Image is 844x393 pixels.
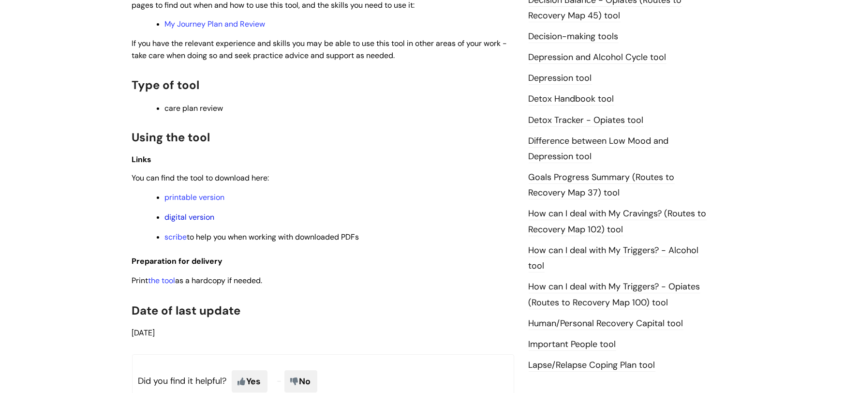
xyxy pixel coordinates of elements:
a: Difference between Low Mood and Depression tool [529,135,669,163]
a: Depression tool [529,72,592,85]
a: How can I deal with My Cravings? (Routes to Recovery Map 102) tool [529,208,707,236]
span: Print as a hardcopy if needed. [132,275,263,286]
a: My Journey Plan and Review [165,19,266,29]
span: No [284,370,317,393]
a: digital version [165,212,215,222]
a: How can I deal with My Triggers? - Opiates (Routes to Recovery Map 100) tool [529,281,700,309]
a: Decision-making tools [529,30,619,43]
span: [DATE] [132,328,155,338]
span: Date of last update [132,303,241,318]
span: Type of tool [132,77,200,92]
a: Detox Handbook tool [529,93,614,106]
a: Human/Personal Recovery Capital tool [529,317,683,330]
a: Detox Tracker - Opiates tool [529,114,644,127]
a: printable version [165,192,225,202]
span: If you have the relevant experience and skills you may be able to use this tool in other areas of... [132,38,507,60]
span: Links [132,154,152,165]
a: Important People tool [529,338,616,351]
a: How can I deal with My Triggers? - Alcohol tool [529,244,699,272]
span: to help you when working with downloaded PDFs [165,232,359,242]
span: You can find the tool to download here: [132,173,269,183]
span: Preparation for delivery [132,256,223,266]
span: Yes [232,370,267,393]
span: care plan review [165,103,223,113]
a: scribe [165,232,187,242]
a: Goals Progress Summary (Routes to Recovery Map 37) tool [529,171,675,199]
a: the tool [148,275,176,286]
a: Lapse/Relapse Coping Plan tool [529,359,655,372]
span: Using the tool [132,130,210,145]
a: Depression and Alcohol Cycle tool [529,51,666,64]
